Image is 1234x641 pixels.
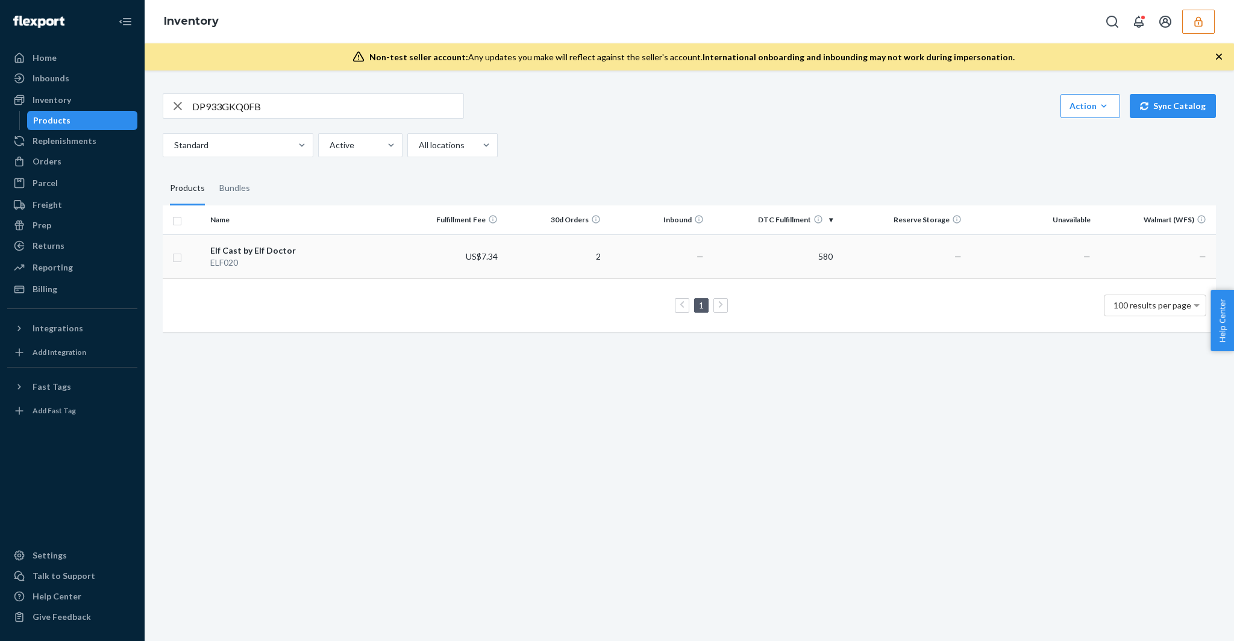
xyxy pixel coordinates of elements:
[33,94,71,106] div: Inventory
[33,322,83,334] div: Integrations
[33,135,96,147] div: Replenishments
[1070,100,1111,112] div: Action
[606,205,709,234] th: Inbound
[1211,290,1234,351] button: Help Center
[33,549,67,561] div: Settings
[1095,205,1216,234] th: Walmart (WFS)
[1113,300,1191,310] span: 100 results per page
[697,251,704,261] span: —
[7,566,137,586] a: Talk to Support
[219,172,250,205] div: Bundles
[697,300,706,310] a: Page 1 is your current page
[33,283,57,295] div: Billing
[33,381,71,393] div: Fast Tags
[170,172,205,205] div: Products
[954,251,962,261] span: —
[33,177,58,189] div: Parcel
[33,347,86,357] div: Add Integration
[1130,94,1216,118] button: Sync Catalog
[503,234,606,278] td: 2
[369,52,468,62] span: Non-test seller account:
[33,570,95,582] div: Talk to Support
[703,52,1015,62] span: International onboarding and inbounding may not work during impersonation.
[7,152,137,171] a: Orders
[33,52,57,64] div: Home
[1083,251,1091,261] span: —
[7,343,137,362] a: Add Integration
[1127,10,1151,34] button: Open notifications
[1100,10,1124,34] button: Open Search Box
[369,51,1015,63] div: Any updates you make will reflect against the seller's account.
[13,16,64,28] img: Flexport logo
[33,405,76,416] div: Add Fast Tag
[33,72,69,84] div: Inbounds
[7,195,137,214] a: Freight
[7,401,137,421] a: Add Fast Tag
[966,205,1095,234] th: Unavailable
[7,377,137,396] button: Fast Tags
[173,139,174,151] input: Standard
[164,14,219,28] a: Inventory
[7,319,137,338] button: Integrations
[709,234,838,278] td: 580
[503,205,606,234] th: 30d Orders
[7,69,137,88] a: Inbounds
[7,236,137,255] a: Returns
[210,245,394,257] div: Elf Cast by Elf Doctor
[33,590,81,602] div: Help Center
[7,48,137,67] a: Home
[33,611,91,623] div: Give Feedback
[466,251,498,261] span: US$7.34
[7,216,137,235] a: Prep
[1153,10,1177,34] button: Open account menu
[709,205,838,234] th: DTC Fulfillment
[33,155,61,167] div: Orders
[399,205,502,234] th: Fulfillment Fee
[33,114,70,127] div: Products
[7,90,137,110] a: Inventory
[154,4,228,39] ol: breadcrumbs
[7,546,137,565] a: Settings
[205,205,399,234] th: Name
[7,587,137,606] a: Help Center
[7,174,137,193] a: Parcel
[27,111,138,130] a: Products
[1199,251,1206,261] span: —
[838,205,966,234] th: Reserve Storage
[7,280,137,299] a: Billing
[328,139,330,151] input: Active
[7,258,137,277] a: Reporting
[210,257,394,269] div: ELF020
[1060,94,1120,118] button: Action
[33,219,51,231] div: Prep
[7,607,137,627] button: Give Feedback
[33,199,62,211] div: Freight
[33,240,64,252] div: Returns
[33,261,73,274] div: Reporting
[192,94,463,118] input: Search inventory by name or sku
[7,131,137,151] a: Replenishments
[113,10,137,34] button: Close Navigation
[418,139,419,151] input: All locations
